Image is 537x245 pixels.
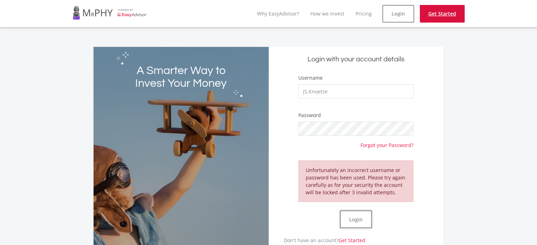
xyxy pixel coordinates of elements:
[257,10,299,17] a: Why EasyAdvisor?
[269,237,365,244] p: Don't have an account?
[420,5,465,23] a: Get Started
[360,136,413,149] a: Forgot your Password?
[129,65,233,90] h2: A Smarter Way to Invest Your Money
[382,5,414,23] a: Login
[339,237,365,244] a: Get Started
[340,210,372,228] button: Login
[298,160,413,202] div: Unfortunately an incorrect username or password has been used. Please try again carefully as for ...
[356,10,372,17] a: Pricing
[310,10,344,17] a: How we invest
[274,55,438,64] h5: Login with your account details
[298,112,321,119] label: Password
[298,74,323,81] label: Username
